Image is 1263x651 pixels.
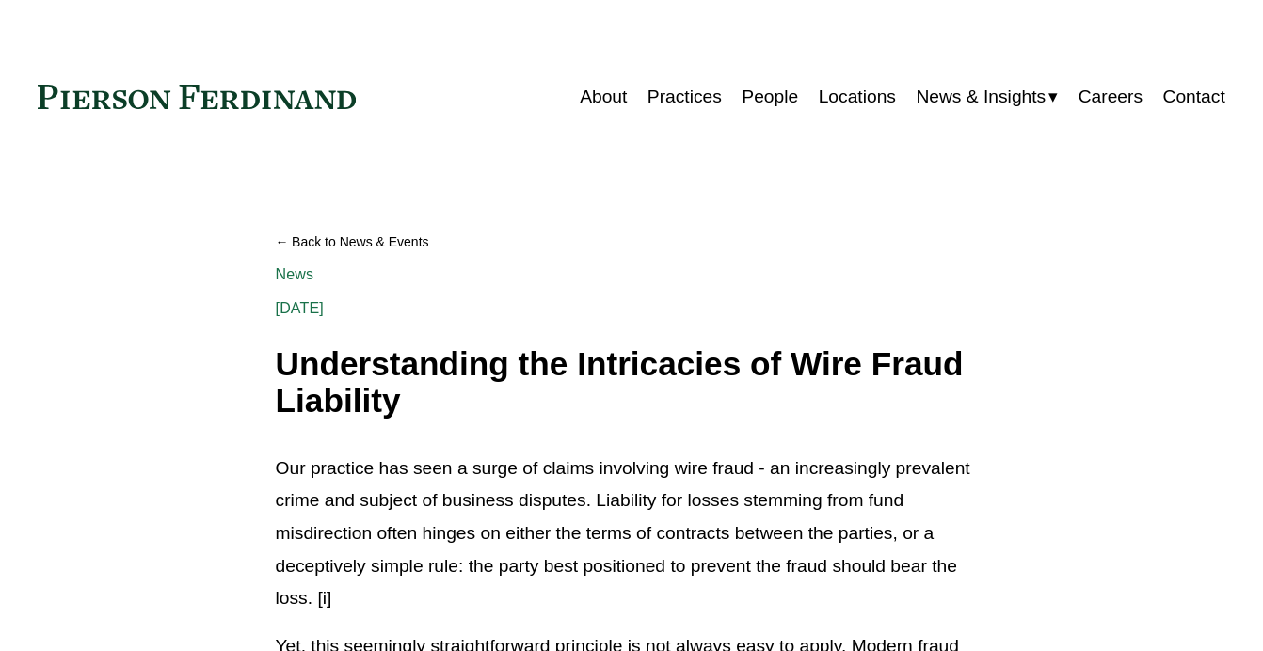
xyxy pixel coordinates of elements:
[916,79,1058,115] a: folder dropdown
[819,79,896,115] a: Locations
[276,300,324,316] span: [DATE]
[580,79,627,115] a: About
[276,346,988,419] h1: Understanding the Intricacies of Wire Fraud Liability
[647,79,722,115] a: Practices
[1079,79,1143,115] a: Careers
[276,453,988,615] p: Our practice has seen a surge of claims involving wire fraud - an increasingly prevalent crime an...
[916,81,1046,114] span: News & Insights
[276,266,314,282] a: News
[1163,79,1225,115] a: Contact
[276,226,988,259] a: Back to News & Events
[742,79,798,115] a: People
